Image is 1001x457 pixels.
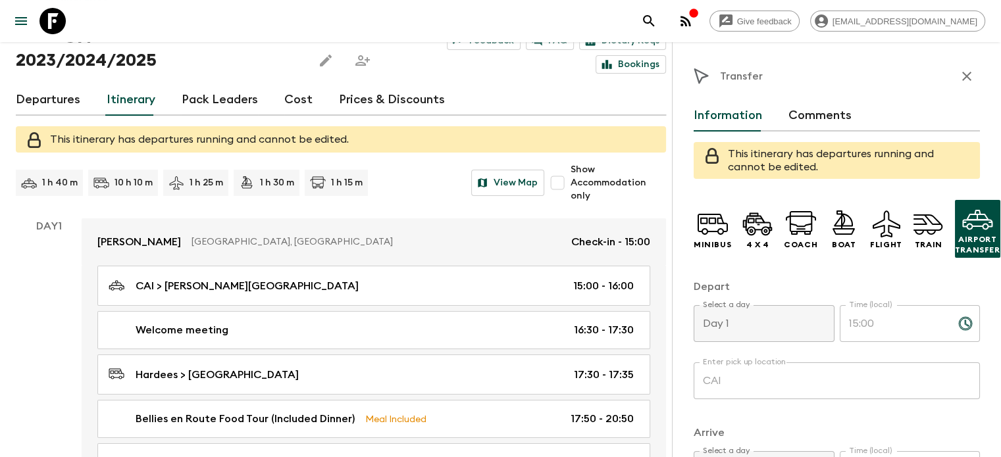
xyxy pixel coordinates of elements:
p: Day 1 [16,218,82,234]
p: 4 x 4 [746,239,769,250]
p: 1 h 40 m [42,176,78,189]
label: Select a day [703,299,750,310]
span: This itinerary has departures running and cannot be edited. [728,149,934,172]
p: Arrive [694,425,980,441]
a: Prices & Discounts [339,84,445,116]
p: Depart [694,279,980,295]
a: Pack Leaders [182,84,258,116]
a: Cost [284,84,313,116]
p: [GEOGRAPHIC_DATA], [GEOGRAPHIC_DATA] [192,235,561,249]
label: Select a day [703,445,750,456]
p: 17:30 - 17:35 [574,367,634,383]
a: CAI > [PERSON_NAME][GEOGRAPHIC_DATA]15:00 - 16:00 [97,266,650,306]
p: Flight [870,239,902,250]
p: Airport Transfer [955,234,1000,255]
label: Time (local) [849,445,892,456]
a: Hardees > [GEOGRAPHIC_DATA]17:30 - 17:35 [97,354,650,395]
h1: True Egypt (EG1) 2023/2024/2025 [16,21,302,74]
button: Information [694,100,762,132]
a: Welcome meeting16:30 - 17:30 [97,311,650,349]
p: Coach [784,239,817,250]
span: This itinerary has departures running and cannot be edited. [50,134,349,145]
span: Show Accommodation only [571,163,666,203]
p: 1 h 30 m [260,176,294,189]
p: 1 h 15 m [331,176,363,189]
p: Welcome meeting [136,322,228,338]
button: menu [8,8,34,34]
button: View Map [471,170,544,196]
p: 17:50 - 20:50 [571,411,634,427]
button: search adventures [636,8,662,34]
span: Give feedback [730,16,799,26]
p: Check-in - 15:00 [571,234,650,250]
a: Itinerary [107,84,155,116]
span: [EMAIL_ADDRESS][DOMAIN_NAME] [825,16,985,26]
button: Comments [788,100,852,132]
div: [EMAIL_ADDRESS][DOMAIN_NAME] [810,11,985,32]
label: Time (local) [849,299,892,310]
a: Give feedback [709,11,800,32]
button: Edit this itinerary [313,47,339,74]
p: 16:30 - 17:30 [574,322,634,338]
p: Transfer [720,68,763,84]
p: 10 h 10 m [115,176,153,189]
p: Hardees > [GEOGRAPHIC_DATA] [136,367,299,383]
p: Minibus [694,239,731,250]
p: 1 h 25 m [190,176,223,189]
p: 15:00 - 16:00 [573,278,634,294]
a: [PERSON_NAME][GEOGRAPHIC_DATA], [GEOGRAPHIC_DATA]Check-in - 15:00 [82,218,666,266]
a: Bookings [596,55,666,74]
p: Bellies en Route Food Tour (Included Dinner) [136,411,355,427]
a: Bellies en Route Food Tour (Included Dinner)Meal Included17:50 - 20:50 [97,400,650,438]
a: Departures [16,84,80,116]
p: Train [915,239,942,250]
label: Enter pick up location [703,356,786,368]
p: Meal Included [365,412,426,426]
p: Boat [832,239,856,250]
p: CAI > [PERSON_NAME][GEOGRAPHIC_DATA] [136,278,359,294]
input: hh:mm [840,305,948,342]
p: [PERSON_NAME] [97,234,181,250]
span: Share this itinerary [349,47,376,74]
